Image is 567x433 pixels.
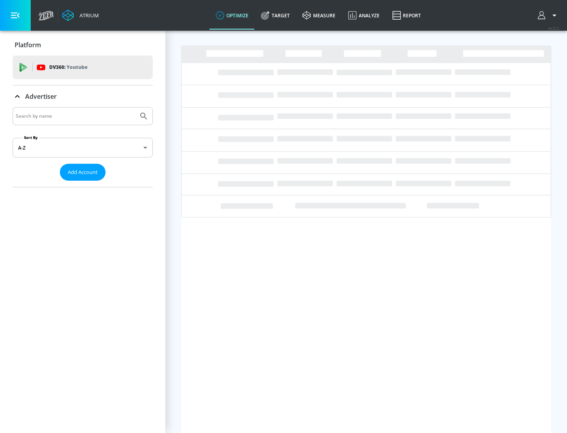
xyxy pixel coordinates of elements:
span: v 4.22.2 [548,26,559,30]
a: Atrium [62,9,99,21]
input: Search by name [16,111,135,121]
button: Add Account [60,164,106,181]
div: DV360: Youtube [13,56,153,79]
a: Target [255,1,296,30]
label: Sort By [22,135,39,140]
nav: list of Advertiser [13,181,153,187]
a: Report [386,1,427,30]
a: Analyze [342,1,386,30]
p: Advertiser [25,92,57,101]
div: A-Z [13,138,153,157]
div: Advertiser [13,107,153,187]
div: Atrium [76,12,99,19]
p: Platform [15,41,41,49]
div: Advertiser [13,85,153,107]
a: optimize [209,1,255,30]
span: Add Account [68,168,98,177]
p: Youtube [67,63,87,71]
p: DV360: [49,63,87,72]
a: measure [296,1,342,30]
div: Platform [13,34,153,56]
